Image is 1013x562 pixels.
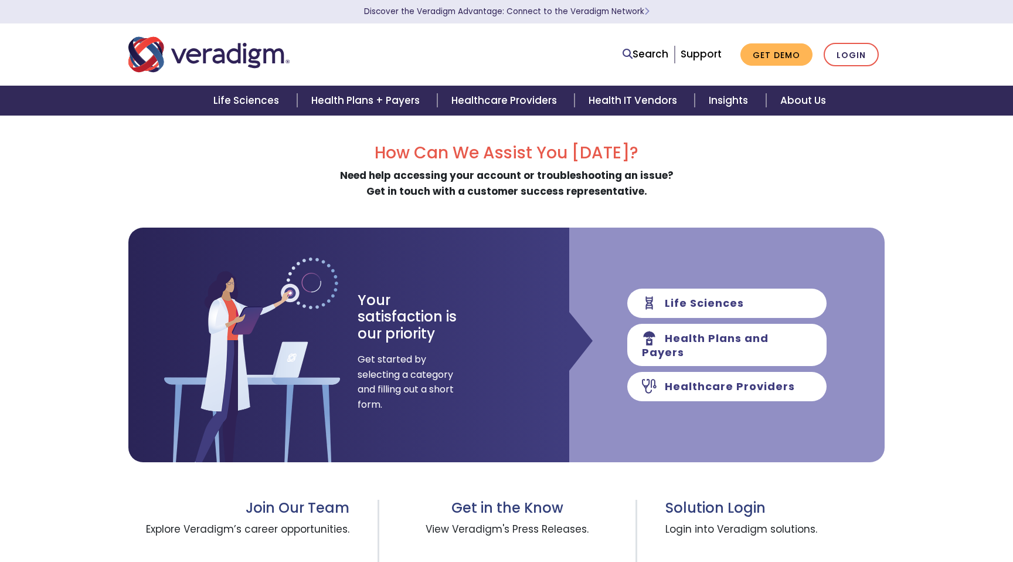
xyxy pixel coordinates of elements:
a: Support [681,47,722,61]
strong: Need help accessing your account or troubleshooting an issue? Get in touch with a customer succes... [340,168,674,198]
a: Health Plans + Payers [297,86,437,116]
h3: Join Our Team [128,500,349,517]
h3: Your satisfaction is our priority [358,292,478,343]
a: Insights [695,86,766,116]
span: Get started by selecting a category and filling out a short form. [358,352,454,412]
span: Explore Veradigm’s career opportunities. [128,517,349,559]
img: Veradigm logo [128,35,290,74]
span: View Veradigm's Press Releases. [407,517,607,559]
h3: Solution Login [665,500,885,517]
a: Search [623,46,668,62]
h2: How Can We Assist You [DATE]? [128,143,885,163]
a: Life Sciences [199,86,297,116]
a: Login [824,43,879,67]
a: Healthcare Providers [437,86,575,116]
a: Health IT Vendors [575,86,695,116]
a: Get Demo [740,43,813,66]
span: Learn More [644,6,650,17]
span: Login into Veradigm solutions. [665,517,885,559]
a: About Us [766,86,840,116]
a: Discover the Veradigm Advantage: Connect to the Veradigm NetworkLearn More [364,6,650,17]
h3: Get in the Know [407,500,607,517]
